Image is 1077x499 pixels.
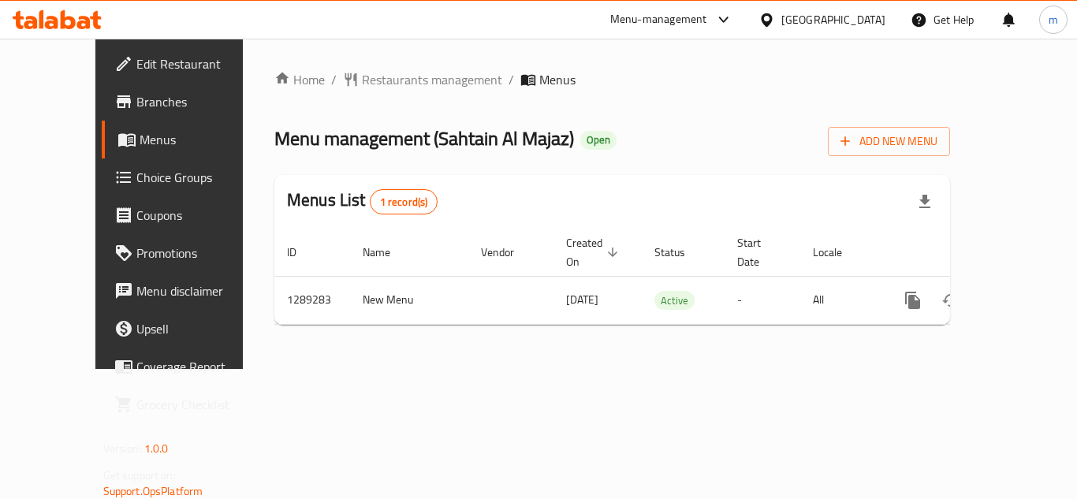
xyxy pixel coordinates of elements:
span: Menus [539,70,576,89]
th: Actions [881,229,1058,277]
a: Menu disclaimer [102,272,275,310]
span: Restaurants management [362,70,502,89]
span: Choice Groups [136,168,263,187]
li: / [331,70,337,89]
a: Edit Restaurant [102,45,275,83]
span: Upsell [136,319,263,338]
a: Home [274,70,325,89]
nav: breadcrumb [274,70,950,89]
div: Export file [906,183,944,221]
span: ID [287,243,317,262]
a: Menus [102,121,275,158]
button: Change Status [932,281,970,319]
div: Active [654,291,695,310]
a: Restaurants management [343,70,502,89]
td: - [725,276,800,324]
span: 1 record(s) [371,195,438,210]
td: 1289283 [274,276,350,324]
span: Edit Restaurant [136,54,263,73]
td: All [800,276,881,324]
span: Promotions [136,244,263,263]
span: Created On [566,233,623,271]
span: Active [654,292,695,310]
button: Add New Menu [828,127,950,156]
a: Grocery Checklist [102,385,275,423]
span: Locale [813,243,863,262]
div: Open [580,131,617,150]
span: 1.0.0 [144,438,169,459]
h2: Menus List [287,188,438,214]
a: Branches [102,83,275,121]
span: Branches [136,92,263,111]
a: Promotions [102,234,275,272]
span: [DATE] [566,289,598,310]
span: Coverage Report [136,357,263,376]
span: Add New Menu [840,132,937,151]
div: [GEOGRAPHIC_DATA] [781,11,885,28]
span: Menu management ( Sahtain Al Majaz ) [274,121,574,156]
span: Version: [103,438,142,459]
span: Menus [140,130,263,149]
div: Total records count [370,189,438,214]
span: Vendor [481,243,535,262]
a: Choice Groups [102,158,275,196]
span: Status [654,243,706,262]
li: / [509,70,514,89]
table: enhanced table [274,229,1058,325]
span: Name [363,243,411,262]
span: Start Date [737,233,781,271]
span: Coupons [136,206,263,225]
span: Get support on: [103,465,176,486]
span: Menu disclaimer [136,281,263,300]
td: New Menu [350,276,468,324]
span: Grocery Checklist [136,395,263,414]
span: Open [580,133,617,147]
span: m [1049,11,1058,28]
button: more [894,281,932,319]
a: Coupons [102,196,275,234]
a: Coverage Report [102,348,275,385]
a: Upsell [102,310,275,348]
div: Menu-management [610,10,707,29]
